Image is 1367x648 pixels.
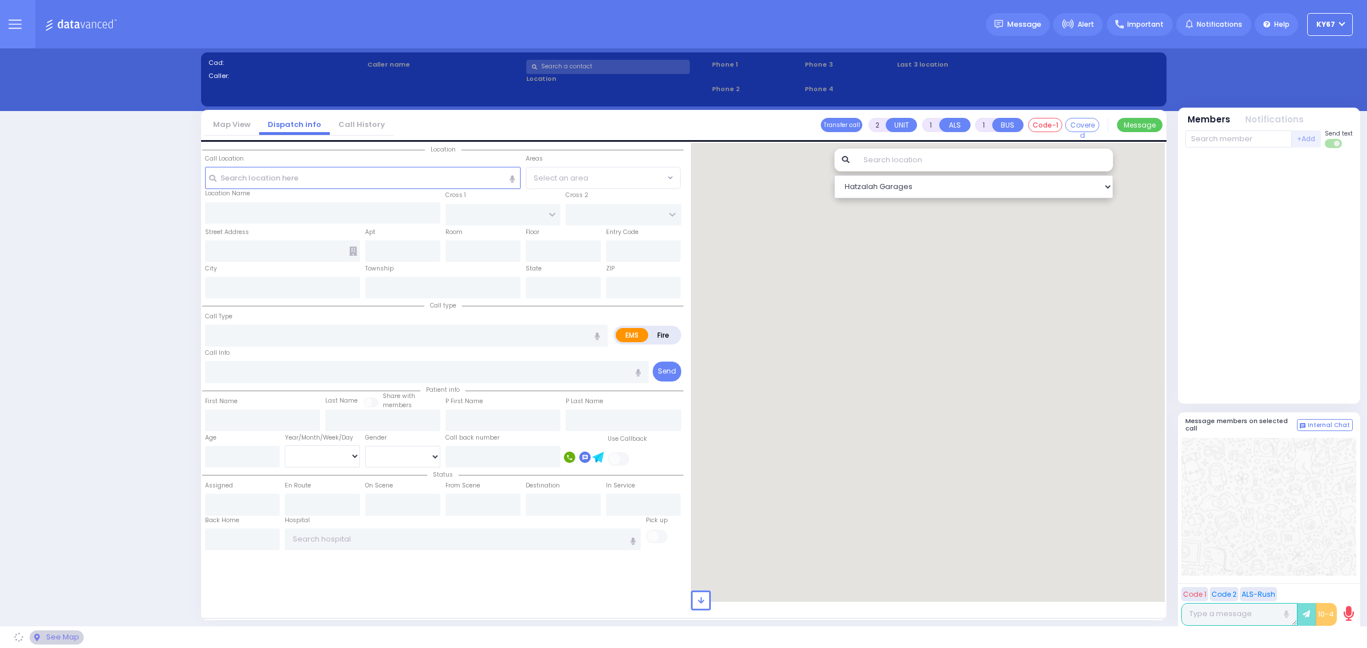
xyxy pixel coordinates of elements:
span: Notifications [1197,19,1242,30]
span: Select an area [534,173,588,184]
label: Township [365,264,394,273]
button: Code-1 [1028,118,1062,132]
input: Search hospital [285,528,641,550]
label: Location [526,74,708,84]
label: City [205,264,217,273]
span: Help [1274,19,1290,30]
span: Phone 4 [805,84,894,94]
label: Areas [526,154,543,163]
label: Entry Code [606,228,639,237]
label: Turn off text [1325,138,1343,149]
button: Internal Chat [1297,419,1353,432]
button: Code 1 [1181,587,1208,601]
div: See map [30,630,83,645]
label: From Scene [445,481,480,490]
span: Phone 2 [712,84,801,94]
label: Room [445,228,463,237]
a: Dispatch info [259,119,330,130]
label: En Route [285,481,311,490]
button: ALS [939,118,971,132]
button: BUS [992,118,1024,132]
label: Street Address [205,228,249,237]
label: Use Callback [608,434,647,444]
span: Message [1007,19,1041,30]
button: ALS-Rush [1240,587,1277,601]
div: Year/Month/Week/Day [285,433,360,442]
label: Last 3 location [897,60,1028,69]
label: Floor [526,228,539,237]
label: Cross 1 [445,191,466,200]
label: Caller: [208,71,364,81]
span: Important [1127,19,1164,30]
img: comment-alt.png [1300,423,1305,429]
button: Covered [1065,118,1099,132]
button: Send [653,362,681,382]
label: First Name [205,397,238,406]
img: Logo [45,17,121,31]
span: Alert [1078,19,1094,30]
label: Age [205,433,216,442]
label: Call back number [445,433,500,442]
label: EMS [616,328,649,342]
input: Search location [856,149,1113,171]
label: Cad: [208,58,364,68]
span: Send text [1325,129,1353,138]
label: Hospital [285,516,310,525]
button: KY67 [1307,13,1353,36]
span: Other building occupants [349,247,357,256]
label: Back Home [205,516,239,525]
button: Message [1117,118,1163,132]
label: Apt [365,228,375,237]
span: KY67 [1316,19,1335,30]
span: Internal Chat [1308,421,1350,429]
label: Call Location [205,154,244,163]
label: Location Name [205,189,250,198]
button: Code 2 [1210,587,1238,601]
label: Call Info [205,348,230,358]
label: On Scene [365,481,393,490]
label: ZIP [606,264,615,273]
label: Last Name [325,396,358,405]
img: message.svg [994,20,1003,28]
label: P First Name [445,397,483,406]
span: Location [425,145,461,154]
button: Transfer call [821,118,862,132]
h5: Message members on selected call [1185,417,1297,432]
span: Status [427,470,459,479]
label: Call Type [205,312,232,321]
span: Phone 1 [712,60,801,69]
button: UNIT [886,118,917,132]
label: Caller name [367,60,523,69]
span: Phone 3 [805,60,894,69]
label: State [526,264,542,273]
label: Destination [526,481,560,490]
span: Patient info [420,385,465,394]
span: members [383,401,412,409]
label: Pick up [646,516,668,525]
label: Assigned [205,481,233,490]
input: Search a contact [526,60,690,74]
small: Share with [383,392,415,400]
a: Map View [204,119,259,130]
input: Search location here [205,167,521,188]
label: Fire [648,328,680,342]
input: Search member [1185,130,1292,147]
span: Call type [424,301,462,310]
button: Notifications [1245,113,1304,126]
a: Call History [330,119,394,130]
label: Cross 2 [566,191,588,200]
label: Gender [365,433,387,442]
button: Members [1188,113,1230,126]
label: P Last Name [566,397,603,406]
label: In Service [606,481,635,490]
